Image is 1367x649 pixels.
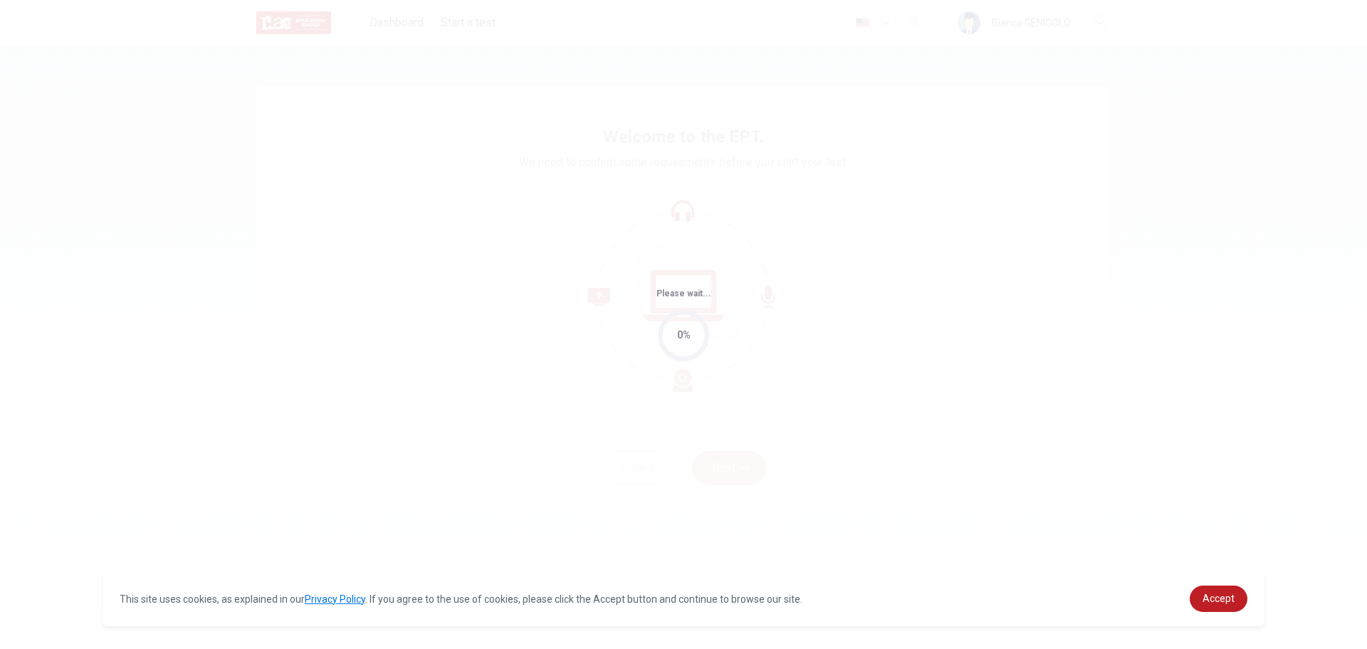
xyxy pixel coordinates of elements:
div: cookieconsent [103,571,1264,626]
span: This site uses cookies, as explained in our . If you agree to the use of cookies, please click th... [120,593,802,605]
span: Accept [1203,593,1235,604]
a: dismiss cookie message [1190,586,1247,612]
a: Privacy Policy [305,593,365,605]
div: 0% [677,327,691,343]
span: Please wait... [656,289,711,298]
